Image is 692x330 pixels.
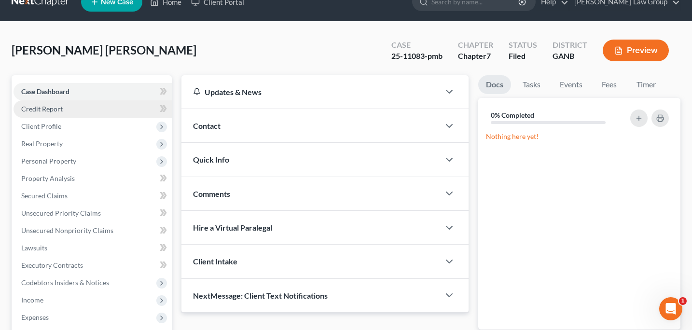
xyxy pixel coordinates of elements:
[14,222,172,239] a: Unsecured Nonpriority Claims
[391,51,443,62] div: 25-11083-pmb
[659,297,682,320] iframe: Intercom live chat
[509,51,537,62] div: Filed
[21,174,75,182] span: Property Analysis
[629,75,664,94] a: Timer
[21,122,61,130] span: Client Profile
[515,75,548,94] a: Tasks
[21,313,49,321] span: Expenses
[458,51,493,62] div: Chapter
[509,40,537,51] div: Status
[553,51,587,62] div: GANB
[21,105,63,113] span: Credit Report
[21,226,113,234] span: Unsecured Nonpriority Claims
[552,75,590,94] a: Events
[14,239,172,257] a: Lawsuits
[21,192,68,200] span: Secured Claims
[193,257,237,266] span: Client Intake
[193,121,221,130] span: Contact
[553,40,587,51] div: District
[594,75,625,94] a: Fees
[193,155,229,164] span: Quick Info
[14,83,172,100] a: Case Dashboard
[486,51,491,60] span: 7
[21,244,47,252] span: Lawsuits
[21,209,101,217] span: Unsecured Priority Claims
[478,75,511,94] a: Docs
[679,297,687,305] span: 1
[486,132,673,141] p: Nothing here yet!
[21,87,69,96] span: Case Dashboard
[12,43,196,57] span: [PERSON_NAME] [PERSON_NAME]
[14,205,172,222] a: Unsecured Priority Claims
[458,40,493,51] div: Chapter
[14,257,172,274] a: Executory Contracts
[193,189,230,198] span: Comments
[603,40,669,61] button: Preview
[193,87,428,97] div: Updates & News
[391,40,443,51] div: Case
[21,278,109,287] span: Codebtors Insiders & Notices
[21,296,43,304] span: Income
[21,139,63,148] span: Real Property
[193,291,328,300] span: NextMessage: Client Text Notifications
[14,187,172,205] a: Secured Claims
[21,261,83,269] span: Executory Contracts
[21,157,76,165] span: Personal Property
[14,170,172,187] a: Property Analysis
[14,100,172,118] a: Credit Report
[491,111,534,119] strong: 0% Completed
[193,223,272,232] span: Hire a Virtual Paralegal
